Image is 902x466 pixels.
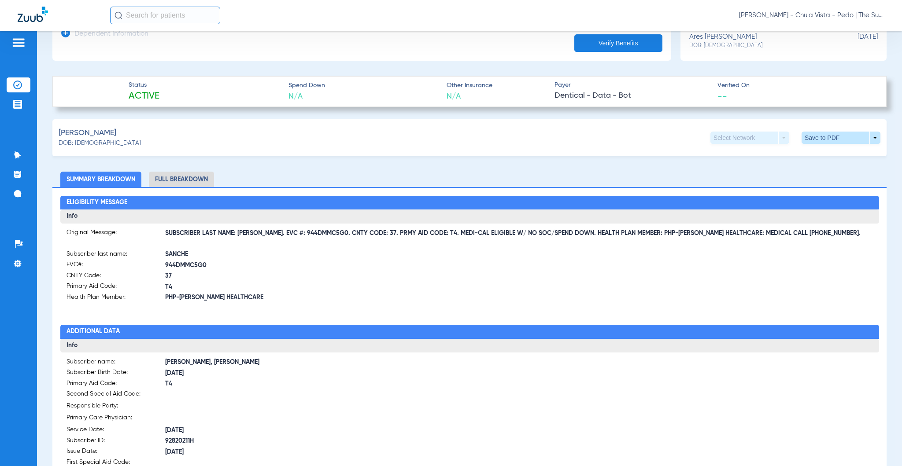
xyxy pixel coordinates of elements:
span: CNTY Code: [67,271,165,282]
span: [DATE] [165,448,470,457]
input: Search for patients [110,7,220,24]
img: Zuub Logo [18,7,48,22]
div: ares [PERSON_NAME] [689,33,834,49]
button: Save to PDF [802,132,880,144]
span: N/A [288,91,325,102]
span: Dentical - Data - Bot [555,90,710,101]
span: [PERSON_NAME] - Chula Vista - Pedo | The Super Dentists [739,11,884,20]
span: SANCHE [165,250,470,259]
span: [PERSON_NAME] [59,128,116,139]
span: T4 [165,379,470,389]
h3: Dependent Information [74,30,148,39]
span: N/A [447,91,492,102]
button: Verify Benefits [574,34,662,52]
h2: Eligibility Message [60,196,879,210]
span: Status [129,81,159,90]
h3: Info [60,209,879,224]
img: hamburger-icon [11,37,26,48]
span: Subscriber Birth Date: [67,368,165,379]
span: Issue Date: [67,447,165,458]
span: [PERSON_NAME], [PERSON_NAME] [165,358,470,367]
span: [DATE] [165,426,470,435]
span: -- [717,91,727,100]
h3: Info [60,339,879,353]
span: Payer [555,81,710,90]
span: Spend Down [288,81,325,90]
span: Primary Care Physician: [67,413,165,425]
span: Subscriber name: [67,357,165,368]
img: Search Icon [115,11,122,19]
span: Primary Aid Code: [67,379,165,390]
li: Summary Breakdown [60,172,141,187]
span: Subscriber last name: [67,250,165,261]
span: [DATE] [165,369,470,378]
span: EVC#: [67,260,165,271]
span: DOB: [DEMOGRAPHIC_DATA] [59,139,141,148]
span: DOB: [DEMOGRAPHIC_DATA] [689,42,834,50]
span: T4 [165,283,470,292]
h2: Additional Data [60,325,879,339]
span: 944DMMC5G0 [165,261,470,270]
span: 92820211H [165,437,470,446]
iframe: Chat Widget [858,424,902,466]
span: SUBSCRIBER LAST NAME: [PERSON_NAME]. EVC #: 944DMMC5G0. CNTY CODE: 37. PRMY AID CODE: T4. MEDI-CA... [165,229,873,238]
span: Subscriber ID: [67,436,165,447]
span: PHP-[PERSON_NAME] HEALTHCARE [165,293,470,302]
span: Original Message: [67,228,165,239]
span: Responsible Party: [67,401,165,413]
span: Active [129,90,159,103]
span: Other Insurance [447,81,492,90]
span: Service Date: [67,425,165,436]
li: Full Breakdown [149,172,214,187]
span: 37 [165,272,470,281]
span: Verified On [717,81,872,90]
span: Primary Aid Code: [67,282,165,293]
span: [DATE] [834,33,878,49]
span: Health Plan Member: [67,293,165,304]
span: Second Special Aid Code: [67,389,165,401]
